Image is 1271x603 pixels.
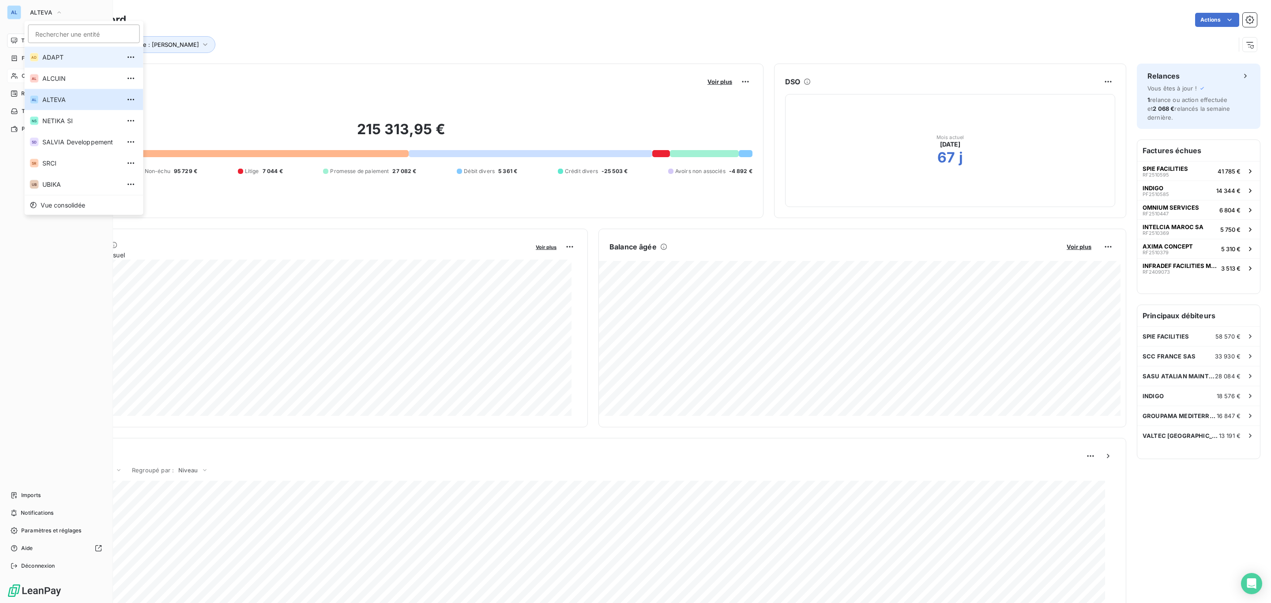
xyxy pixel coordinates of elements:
[1143,243,1193,250] span: AXIMA CONCEPT
[936,135,964,140] span: Mois actuel
[785,76,800,87] h6: DSO
[1143,353,1196,360] span: SCC FRANCE SAS
[7,584,62,598] img: Logo LeanPay
[1143,373,1215,380] span: SASU ATALIAN MAINTENANCE & ENERGY
[1137,140,1260,161] h6: Factures échues
[1215,373,1241,380] span: 28 084 €
[30,159,39,168] div: SR
[30,53,39,62] div: AD
[1217,412,1241,419] span: 16 847 €
[565,167,598,175] span: Crédit divers
[22,54,44,62] span: Factures
[1137,219,1260,239] button: INTELCIA MAROC SARF25103695 750 €
[263,167,283,175] span: 7 044 €
[1143,432,1219,439] span: VALTEC [GEOGRAPHIC_DATA]
[1137,305,1260,326] h6: Principaux débiteurs
[22,72,39,80] span: Clients
[1215,333,1241,340] span: 58 570 €
[21,562,55,570] span: Déconnexion
[50,250,530,260] span: Chiffre d'affaires mensuel
[1137,239,1260,258] button: AXIMA CONCEPTRF25103795 310 €
[1067,243,1091,250] span: Voir plus
[498,167,517,175] span: 5 361 €
[21,491,41,499] span: Imports
[174,167,197,175] span: 95 729 €
[1147,96,1230,121] span: relance ou action effectuée et relancés la semaine dernière.
[178,467,198,474] span: Niveau
[1215,353,1241,360] span: 33 930 €
[30,74,39,83] div: AL
[1147,96,1150,103] span: 1
[602,167,628,175] span: -25 503 €
[1064,243,1094,251] button: Voir plus
[1143,250,1169,255] span: RF2510379
[1221,245,1241,253] span: 5 310 €
[1147,85,1197,92] span: Vous êtes à jour !
[729,167,752,175] span: -4 892 €
[1143,185,1163,192] span: INDIGO
[1143,262,1218,269] span: INFRADEF FACILITIES MANAGEMENT
[1143,165,1188,172] span: SPIE FACILITIES
[42,180,120,189] span: UBIKA
[1143,269,1170,275] span: RF2409073
[22,107,40,115] span: Tâches
[42,159,120,168] span: SRCI
[42,138,120,147] span: SALVIA Developpement
[1219,432,1241,439] span: 13 191 €
[1221,265,1241,272] span: 3 513 €
[30,9,52,16] span: ALTEVA
[7,541,105,555] a: Aide
[21,527,81,535] span: Paramètres et réglages
[22,125,49,133] span: Paiements
[536,244,557,250] span: Voir plus
[959,149,963,166] h2: j
[705,78,735,86] button: Voir plus
[1143,412,1217,419] span: GROUPAMA MEDITERRANEE
[464,167,495,175] span: Débit divers
[392,167,416,175] span: 27 082 €
[28,25,140,43] input: placeholder
[50,121,752,147] h2: 215 313,95 €
[42,95,120,104] span: ALTEVA
[1143,392,1164,399] span: INDIGO
[1153,105,1174,112] span: 2 068 €
[41,201,86,210] span: Vue consolidée
[1220,226,1241,233] span: 5 750 €
[21,509,53,517] span: Notifications
[42,74,120,83] span: ALCUIN
[1143,192,1169,197] span: PF2510585
[145,167,170,175] span: Non-échu
[1143,204,1199,211] span: OMNIUM SERVICES
[21,90,45,98] span: Relances
[609,241,657,252] h6: Balance âgée
[30,180,39,189] div: UB
[42,53,120,62] span: ADAPT
[1217,392,1241,399] span: 18 576 €
[245,167,259,175] span: Litige
[132,467,174,474] span: Regroupé par :
[1143,333,1189,340] span: SPIE FACILITIES
[707,78,732,85] span: Voir plus
[940,140,961,149] span: [DATE]
[21,37,62,45] span: Tableau de bord
[30,117,39,125] div: NS
[1219,207,1241,214] span: 6 804 €
[533,243,559,251] button: Voir plus
[1137,258,1260,278] button: INFRADEF FACILITIES MANAGEMENTRF24090733 513 €
[1143,223,1203,230] span: INTELCIA MAROC SA
[1137,161,1260,181] button: SPIE FACILITIESRF251059541 785 €
[30,95,39,104] div: AL
[330,167,389,175] span: Promesse de paiement
[675,167,726,175] span: Avoirs non associés
[1218,168,1241,175] span: 41 785 €
[1147,71,1180,81] h6: Relances
[1143,172,1169,177] span: RF2510595
[1241,573,1262,594] div: Open Intercom Messenger
[30,138,39,147] div: SD
[83,36,215,53] button: Chargé de compte : [PERSON_NAME]
[1143,230,1169,236] span: RF2510369
[1137,181,1260,200] button: INDIGOPF251058514 344 €
[1137,200,1260,219] button: OMNIUM SERVICESRF25104476 804 €
[95,41,199,48] span: Chargé de compte : [PERSON_NAME]
[42,117,120,125] span: NETIKA SI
